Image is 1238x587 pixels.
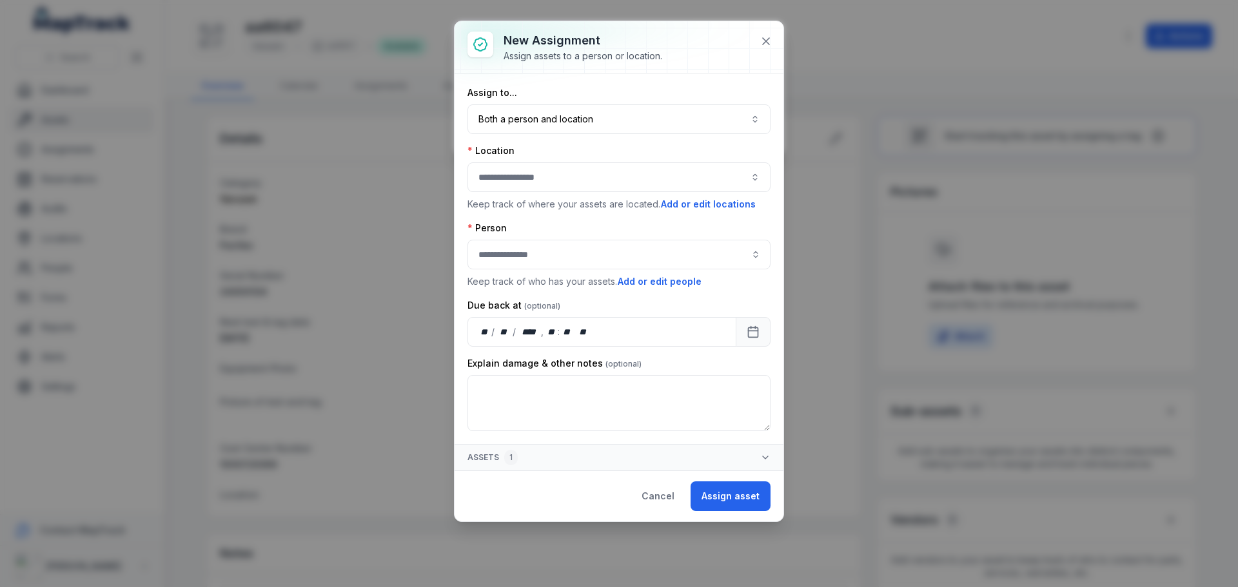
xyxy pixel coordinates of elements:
[504,50,662,63] div: Assign assets to a person or location.
[467,274,771,289] p: Keep track of who has your assets.
[467,222,507,235] label: Person
[467,144,515,157] label: Location
[513,325,517,338] div: /
[478,325,491,338] div: day,
[467,450,518,465] span: Assets
[576,325,591,338] div: am/pm,
[455,445,783,470] button: Assets1
[617,274,702,289] button: Add or edit people
[467,104,771,134] button: Both a person and location
[558,325,561,338] div: :
[467,299,560,312] label: Due back at
[541,325,545,338] div: ,
[467,240,771,269] input: assignment-add:person-label
[504,450,518,465] div: 1
[631,481,685,511] button: Cancel
[496,325,513,338] div: month,
[467,86,517,99] label: Assign to...
[660,197,756,211] button: Add or edit locations
[504,32,662,50] h3: New assignment
[467,197,771,211] p: Keep track of where your assets are located.
[467,357,642,370] label: Explain damage & other notes
[561,325,574,338] div: minute,
[545,325,558,338] div: hour,
[691,481,771,511] button: Assign asset
[491,325,496,338] div: /
[517,325,541,338] div: year,
[736,317,771,347] button: Calendar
